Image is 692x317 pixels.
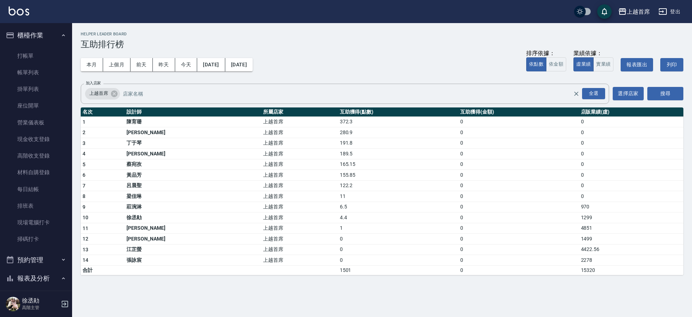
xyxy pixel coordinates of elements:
td: 4.4 [338,212,458,223]
button: 預約管理 [3,251,69,269]
a: 掃碼打卡 [3,231,69,247]
h2: Helper Leader Board [81,32,683,36]
button: 報表及分析 [3,269,69,288]
button: Clear [571,89,581,99]
td: 0 [458,180,579,191]
td: 上越首席 [261,223,338,234]
button: 今天 [175,58,198,71]
button: 登出 [656,5,683,18]
td: 1499 [579,234,683,245]
td: 4851 [579,223,683,234]
td: 0 [458,202,579,212]
div: 全選 [582,88,605,99]
button: 依點數 [526,57,546,71]
div: 上越首席 [85,88,120,100]
th: 互助獲得(點數) [338,107,458,117]
a: 每日結帳 [3,181,69,198]
td: 0 [579,159,683,170]
button: 本月 [81,58,103,71]
span: 3 [83,140,85,146]
td: 合計 [81,265,125,275]
span: 2 [83,129,85,135]
td: 191.8 [338,138,458,149]
td: 11 [338,191,458,202]
span: 上越首席 [85,90,112,97]
span: 7 [83,183,85,189]
span: 10 [83,215,89,220]
td: 0 [338,234,458,245]
button: [DATE] [225,58,253,71]
th: 所屬店家 [261,107,338,117]
td: 上越首席 [261,244,338,255]
a: 帳單列表 [3,64,69,81]
td: 上越首席 [261,159,338,170]
td: 0 [458,127,579,138]
td: 189.5 [338,149,458,159]
td: 蔡宛孜 [125,159,261,170]
td: 0 [458,116,579,127]
a: 座位開單 [3,97,69,114]
td: 0 [458,255,579,266]
td: 155.85 [338,170,458,181]
span: 6 [83,172,85,178]
td: 0 [338,255,458,266]
span: 14 [83,257,89,263]
button: 昨天 [153,58,175,71]
td: 陳育珊 [125,116,261,127]
td: 上越首席 [261,212,338,223]
td: 徐丞勛 [125,212,261,223]
span: 4 [83,151,85,157]
button: 報表匯出 [621,58,653,71]
div: 上越首席 [627,7,650,16]
button: save [597,4,612,19]
h3: 互助排行榜 [81,39,683,49]
td: 122.2 [338,180,458,191]
td: [PERSON_NAME] [125,223,261,234]
td: 6.5 [338,202,458,212]
a: 掛單列表 [3,81,69,97]
label: 加入店家 [86,80,101,86]
td: 4422.56 [579,244,683,255]
span: 8 [83,193,85,199]
a: 報表目錄 [3,291,69,307]
h5: 徐丞勛 [22,297,59,304]
button: [DATE] [197,58,225,71]
td: [PERSON_NAME] [125,149,261,159]
button: 搜尋 [647,87,683,100]
td: 0 [458,212,579,223]
td: 0 [458,244,579,255]
td: 上越首席 [261,127,338,138]
input: 店家名稱 [121,87,586,100]
td: 上越首席 [261,202,338,212]
td: 0 [458,170,579,181]
td: 0 [458,149,579,159]
td: 0 [579,180,683,191]
a: 排班表 [3,198,69,214]
td: 上越首席 [261,191,338,202]
td: 1501 [338,265,458,275]
td: 165.15 [338,159,458,170]
a: 打帳單 [3,48,69,64]
a: 營業儀表板 [3,114,69,131]
td: 372.3 [338,116,458,127]
th: 店販業績(虛) [579,107,683,117]
td: 梁佳琳 [125,191,261,202]
td: 0 [579,191,683,202]
td: 1299 [579,212,683,223]
td: 上越首席 [261,149,338,159]
td: 張詠宸 [125,255,261,266]
td: 上越首席 [261,138,338,149]
td: 0 [458,234,579,245]
td: [PERSON_NAME] [125,234,261,245]
td: 0 [579,149,683,159]
button: 選擇店家 [613,87,644,100]
td: 上越首席 [261,255,338,266]
td: 0 [338,244,458,255]
span: 1 [83,119,85,125]
button: 上個月 [103,58,130,71]
td: 15320 [579,265,683,275]
th: 名次 [81,107,125,117]
span: 12 [83,236,89,242]
td: 970 [579,202,683,212]
td: 黃品芳 [125,170,261,181]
